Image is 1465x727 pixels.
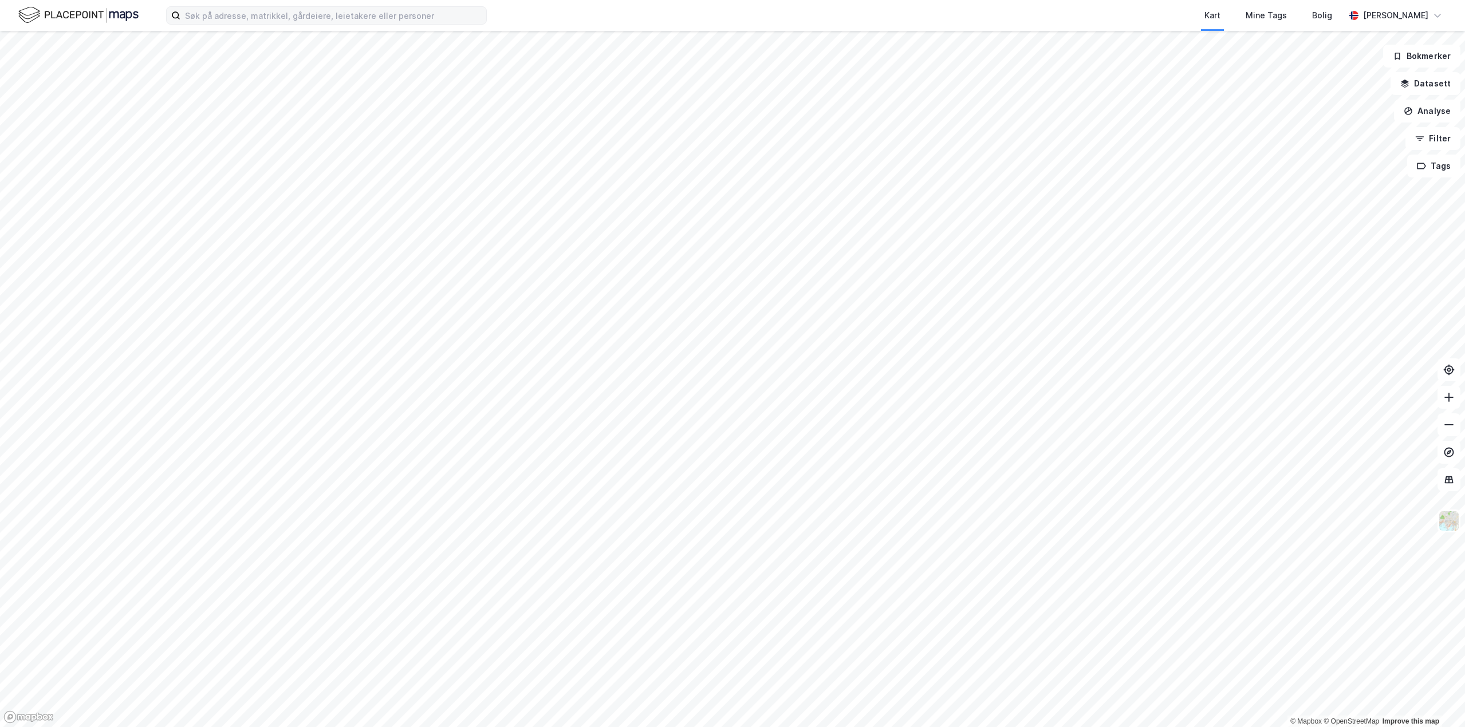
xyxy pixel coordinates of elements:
div: Bolig [1312,9,1332,22]
img: logo.f888ab2527a4732fd821a326f86c7f29.svg [18,5,139,25]
div: Kart [1204,9,1220,22]
div: Mine Tags [1246,9,1287,22]
input: Søk på adresse, matrikkel, gårdeiere, leietakere eller personer [180,7,486,24]
div: [PERSON_NAME] [1363,9,1428,22]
